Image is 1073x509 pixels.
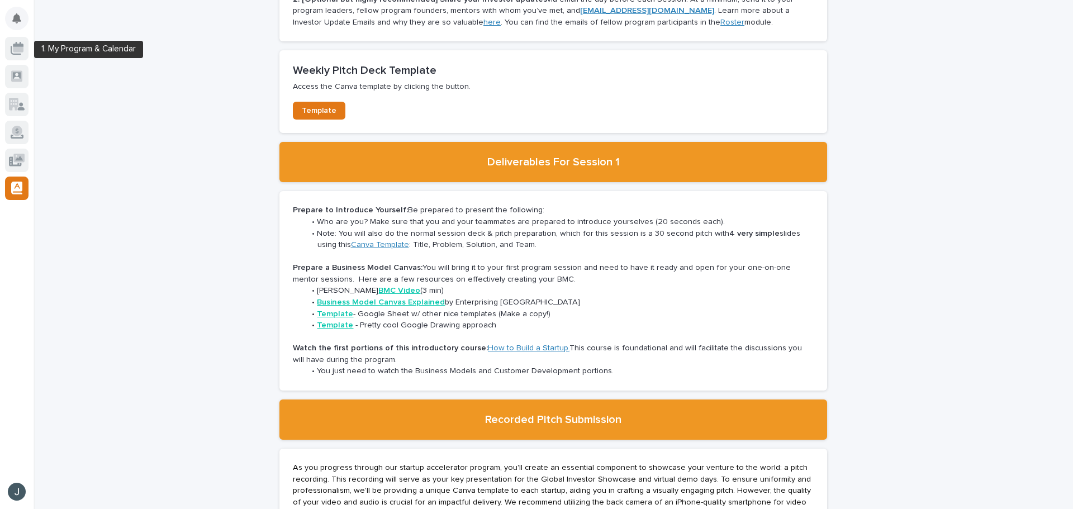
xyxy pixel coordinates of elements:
a: here [483,18,501,26]
a: Roster [720,18,744,26]
p: You will bring it to your first program session and need to have it ready and open for your one-o... [293,262,814,285]
li: Who are you? Make sure that you and your teammates are prepared to introduce yourselves (20 secon... [305,216,814,228]
p: Be prepared to present the following: [293,204,814,216]
a: Template [317,321,353,329]
a: How to Build a Startup. [488,344,569,352]
li: - Google Sheet w/ other nice templates (Make a copy!) [305,308,814,320]
h2: Weekly Pitch Deck Template [293,64,814,77]
strong: 4 very simple [729,230,780,237]
li: - Pretty cool Google Drawing approach [305,320,814,331]
a: Canva Template [351,241,409,249]
strong: Watch the first portions of this introductory course: [293,344,488,352]
a: Template [293,102,345,120]
button: users-avatar [5,480,29,503]
p: Access the Canva template by clicking the button. [293,82,814,93]
div: Notifications [14,13,29,31]
li: Note: You will also do the normal session deck & pitch preparation, which for this session is a 3... [305,228,814,251]
a: [EMAIL_ADDRESS][DOMAIN_NAME] [580,7,714,15]
strong: Prepare to Introduce Yourself: [293,206,408,214]
h2: Deliverables For Session 1 [487,155,620,169]
a: BMC Video [378,287,420,294]
p: This course is foundational and will facilitate the discussions you will have during the program. [293,342,814,365]
li: [PERSON_NAME] (3 min) [305,285,814,297]
a: Business Model Canvas Explained [317,298,445,306]
strong: Prepare a Business Model Canvas: [293,264,422,272]
li: You just need to watch the Business Models and Customer Development portions. [305,365,814,377]
span: Template [302,107,336,115]
button: Notifications [5,7,29,30]
li: by Enterprising [GEOGRAPHIC_DATA] [305,297,814,308]
h2: Recorded Pitch Submission [485,413,621,426]
a: Template [317,310,353,318]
